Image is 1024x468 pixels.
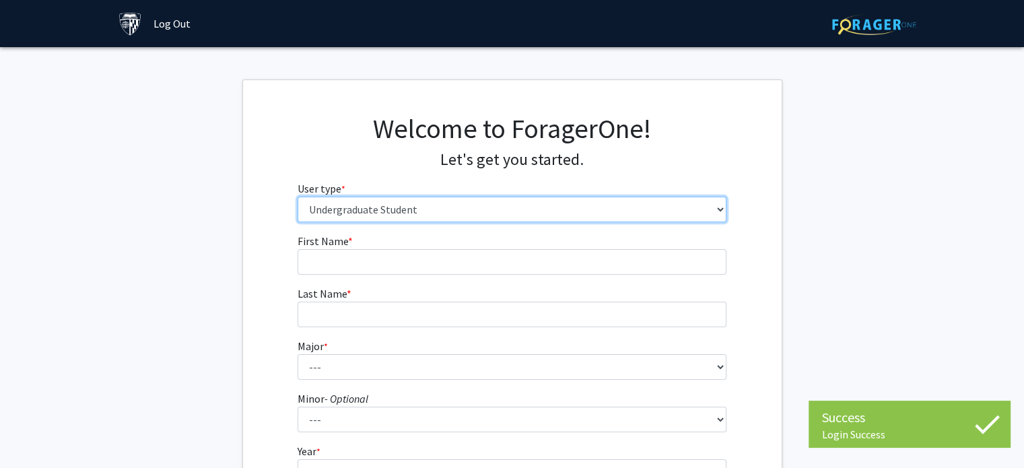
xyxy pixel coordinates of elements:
h1: Welcome to ForagerOne! [298,112,726,145]
label: User type [298,180,345,197]
div: Success [822,407,997,428]
label: Major [298,338,328,354]
span: Last Name [298,287,347,300]
iframe: Chat [10,407,57,458]
img: Johns Hopkins University Logo [118,12,142,36]
img: ForagerOne Logo [832,14,916,35]
span: First Name [298,234,348,248]
h4: Let's get you started. [298,150,726,170]
label: Minor [298,391,368,407]
i: - Optional [325,392,368,405]
label: Year [298,443,320,459]
div: Login Success [822,428,997,441]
